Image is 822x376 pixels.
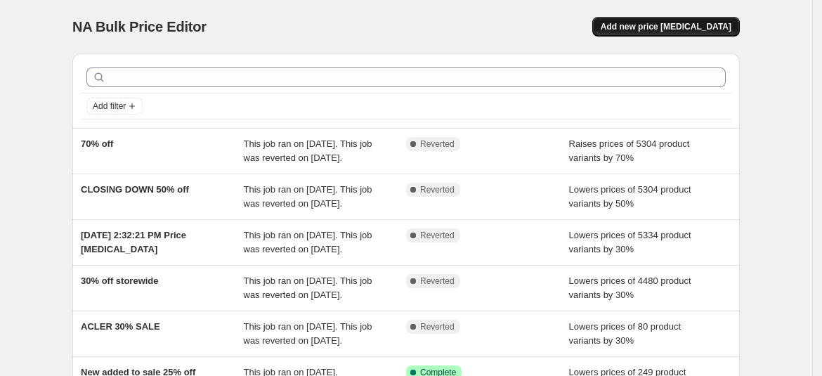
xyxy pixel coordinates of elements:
[420,138,455,150] span: Reverted
[420,275,455,287] span: Reverted
[81,275,159,286] span: 30% off storewide
[244,230,372,254] span: This job ran on [DATE]. This job was reverted on [DATE].
[86,98,143,115] button: Add filter
[569,321,681,346] span: Lowers prices of 80 product variants by 30%
[81,230,186,254] span: [DATE] 2:32:21 PM Price [MEDICAL_DATA]
[93,101,126,112] span: Add filter
[569,184,691,209] span: Lowers prices of 5304 product variants by 50%
[244,138,372,163] span: This job ran on [DATE]. This job was reverted on [DATE].
[592,17,740,37] button: Add new price [MEDICAL_DATA]
[81,184,189,195] span: CLOSING DOWN 50% off
[81,321,160,332] span: ACLER 30% SALE
[244,184,372,209] span: This job ran on [DATE]. This job was reverted on [DATE].
[81,138,113,149] span: 70% off
[569,230,691,254] span: Lowers prices of 5334 product variants by 30%
[601,21,731,32] span: Add new price [MEDICAL_DATA]
[420,321,455,332] span: Reverted
[420,184,455,195] span: Reverted
[569,138,690,163] span: Raises prices of 5304 product variants by 70%
[420,230,455,241] span: Reverted
[72,19,207,34] span: NA Bulk Price Editor
[244,275,372,300] span: This job ran on [DATE]. This job was reverted on [DATE].
[244,321,372,346] span: This job ran on [DATE]. This job was reverted on [DATE].
[569,275,691,300] span: Lowers prices of 4480 product variants by 30%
